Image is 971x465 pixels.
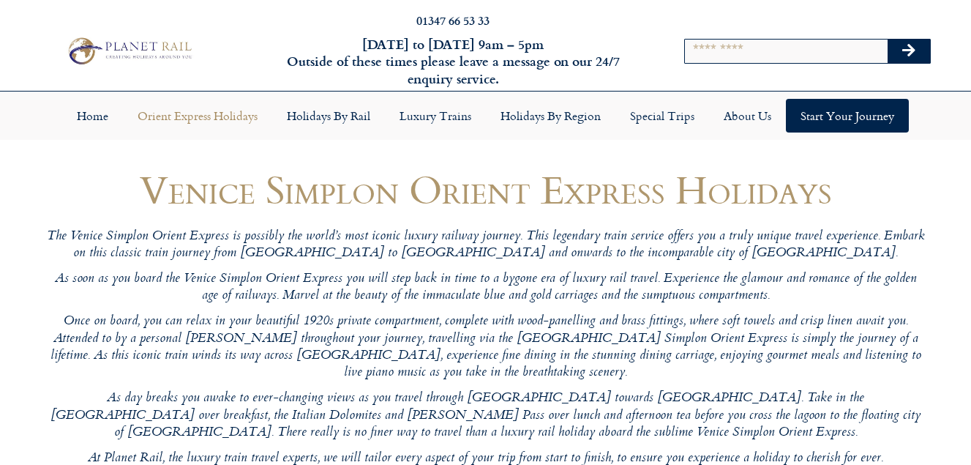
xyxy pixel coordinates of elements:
a: Start your Journey [786,99,909,133]
button: Search [888,40,930,63]
h1: Venice Simplon Orient Express Holidays [47,168,925,211]
p: Once on board, you can relax in your beautiful 1920s private compartment, complete with wood-pane... [47,313,925,382]
a: Orient Express Holidays [123,99,272,133]
p: As day breaks you awake to ever-changing views as you travel through [GEOGRAPHIC_DATA] towards [G... [47,390,925,442]
a: Home [62,99,123,133]
nav: Menu [7,99,964,133]
a: Special Trips [615,99,709,133]
p: As soon as you board the Venice Simplon Orient Express you will step back in time to a bygone era... [47,271,925,305]
a: Holidays by Rail [272,99,385,133]
a: Luxury Trains [385,99,486,133]
p: The Venice Simplon Orient Express is possibly the world’s most iconic luxury railway journey. Thi... [47,228,925,263]
h6: [DATE] to [DATE] 9am – 5pm Outside of these times please leave a message on our 24/7 enquiry serv... [263,36,644,87]
img: Planet Rail Train Holidays Logo [63,34,195,67]
a: About Us [709,99,786,133]
a: 01347 66 53 33 [416,12,490,29]
a: Holidays by Region [486,99,615,133]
